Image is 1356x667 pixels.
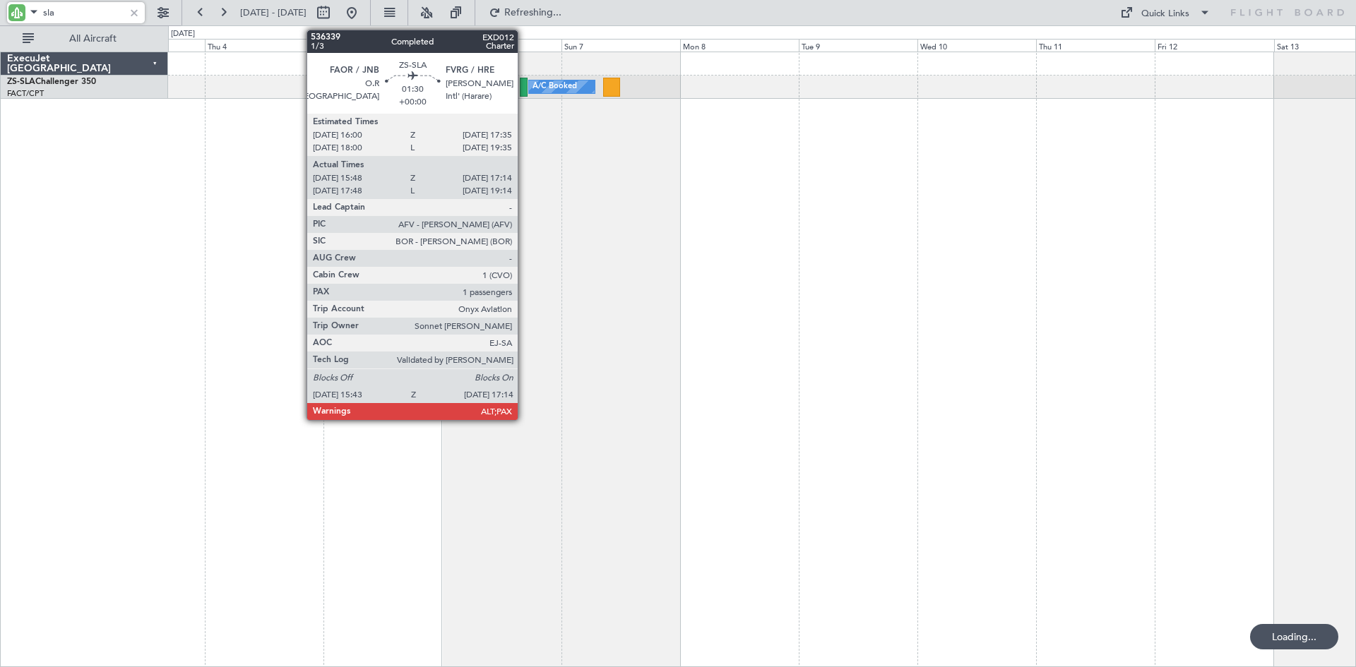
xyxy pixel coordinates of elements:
a: FACT/CPT [7,88,44,99]
input: A/C (Reg. or Type) [43,2,124,23]
div: Thu 11 [1036,39,1155,52]
div: Fri 12 [1155,39,1273,52]
div: Quick Links [1141,7,1189,21]
button: Quick Links [1113,1,1218,24]
div: Loading... [1250,624,1338,649]
a: ZS-SLAChallenger 350 [7,78,96,86]
button: Refreshing... [482,1,567,24]
div: Thu 4 [205,39,323,52]
div: Tue 9 [799,39,917,52]
div: A/C Booked [533,76,577,97]
span: [DATE] - [DATE] [240,6,307,19]
button: All Aircraft [16,28,153,50]
span: Refreshing... [504,8,563,18]
div: Sat 6 [443,39,561,52]
div: Sun 7 [561,39,680,52]
span: ZS-SLA [7,78,35,86]
div: Mon 8 [680,39,799,52]
div: Fri 5 [323,39,442,52]
div: [DATE] [171,28,195,40]
span: All Aircraft [37,34,149,44]
div: Wed 10 [917,39,1036,52]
